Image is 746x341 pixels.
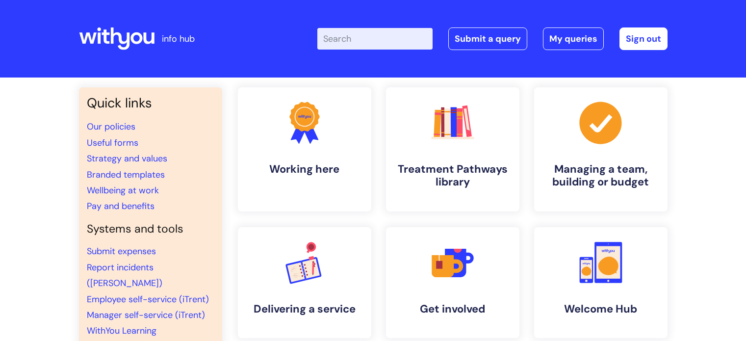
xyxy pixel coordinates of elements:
a: Our policies [87,121,135,132]
a: Report incidents ([PERSON_NAME]) [87,262,162,289]
p: info hub [162,31,195,47]
a: Sign out [619,27,668,50]
a: Get involved [386,227,519,338]
a: Delivering a service [238,227,371,338]
h4: Systems and tools [87,222,214,236]
h3: Quick links [87,95,214,111]
a: WithYou Learning [87,325,156,337]
a: Manager self-service (iTrent) [87,309,205,321]
h4: Treatment Pathways library [394,163,512,189]
a: Employee self-service (iTrent) [87,293,209,305]
a: Managing a team, building or budget [534,87,668,211]
a: Treatment Pathways library [386,87,519,211]
h4: Get involved [394,303,512,315]
h4: Managing a team, building or budget [542,163,660,189]
a: Submit expenses [87,245,156,257]
a: Strategy and values [87,153,167,164]
h4: Delivering a service [246,303,363,315]
h4: Working here [246,163,363,176]
a: Wellbeing at work [87,184,159,196]
a: Submit a query [448,27,527,50]
a: Working here [238,87,371,211]
div: | - [317,27,668,50]
a: Useful forms [87,137,138,149]
input: Search [317,28,433,50]
h4: Welcome Hub [542,303,660,315]
a: Welcome Hub [534,227,668,338]
a: My queries [543,27,604,50]
a: Branded templates [87,169,165,181]
a: Pay and benefits [87,200,154,212]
